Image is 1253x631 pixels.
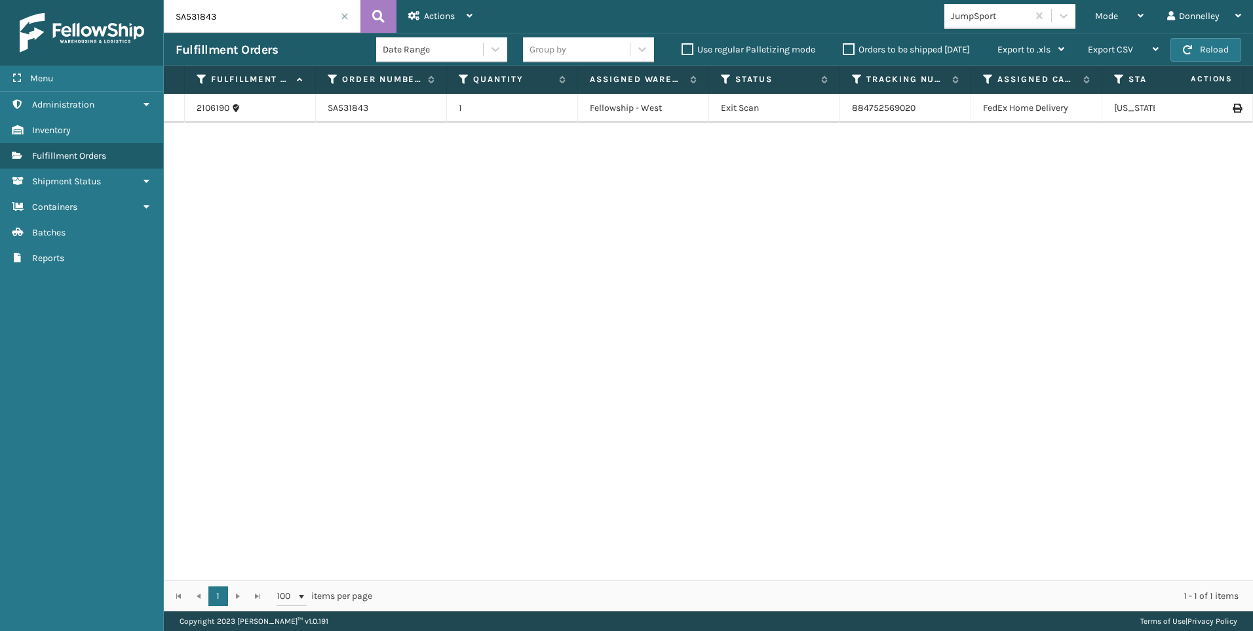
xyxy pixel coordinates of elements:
a: 884752569020 [852,102,916,113]
span: Reports [32,253,64,264]
span: Actions [424,10,455,22]
label: Quantity [473,73,552,85]
label: Assigned Warehouse [590,73,684,85]
label: State [1128,73,1208,85]
label: Orders to be shipped [DATE] [843,44,970,55]
div: JumpSport [951,9,1029,23]
span: Menu [30,73,53,84]
label: Order Number [342,73,421,85]
div: 1 - 1 of 1 items [391,590,1239,603]
span: Containers [32,201,77,213]
span: Shipment Status [32,176,101,187]
span: 100 [277,590,296,603]
label: Assigned Carrier Service [997,73,1077,85]
span: Export to .xls [997,44,1051,55]
h3: Fulfillment Orders [176,42,278,58]
button: Reload [1170,38,1241,62]
label: Status [735,73,815,85]
td: FedEx Home Delivery [971,94,1102,123]
a: 1 [208,586,228,606]
span: Export CSV [1088,44,1133,55]
label: Use regular Palletizing mode [682,44,815,55]
td: Fellowship - West [578,94,709,123]
p: Copyright 2023 [PERSON_NAME]™ v 1.0.191 [180,611,328,631]
img: logo [20,13,144,52]
span: Inventory [32,125,71,136]
label: Tracking Number [866,73,946,85]
span: Actions [1149,68,1241,90]
a: Terms of Use [1140,617,1186,626]
div: | [1140,611,1237,631]
i: Print Label [1233,104,1241,113]
td: 1 [447,94,578,123]
span: Mode [1095,10,1118,22]
span: Batches [32,227,66,238]
span: Administration [32,99,94,110]
div: Group by [530,43,566,56]
div: Date Range [383,43,484,56]
span: items per page [277,586,372,606]
a: Privacy Policy [1187,617,1237,626]
td: Exit Scan [709,94,840,123]
a: 2106190 [197,102,229,115]
span: Fulfillment Orders [32,150,106,161]
td: SA531843 [316,94,447,123]
td: [US_STATE] [1102,94,1233,123]
label: Fulfillment Order Id [211,73,290,85]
